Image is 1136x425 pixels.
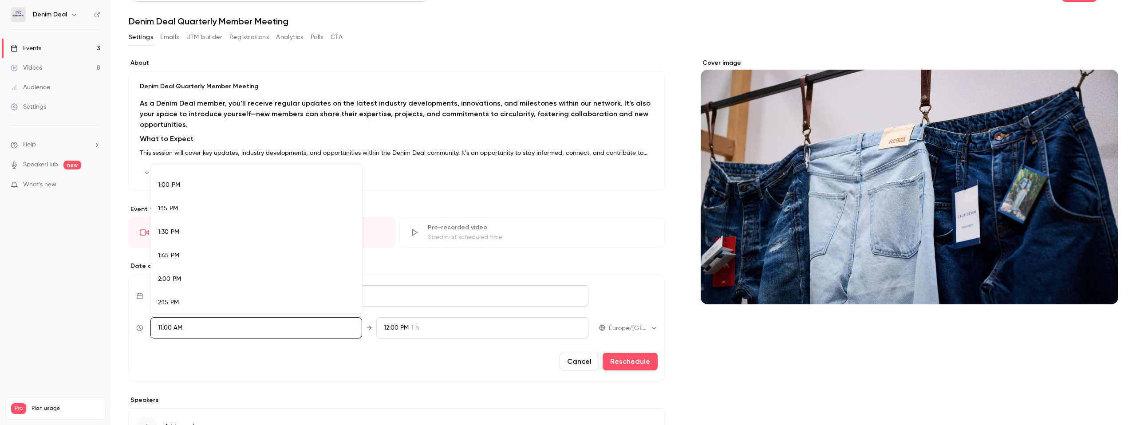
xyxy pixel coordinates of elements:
[158,299,179,306] span: 2:15 PM
[158,252,179,259] span: 1:45 PM
[158,182,180,188] span: 1:00 PM
[158,229,179,235] span: 1:30 PM
[158,205,178,212] span: 1:15 PM
[158,276,181,282] span: 2:00 PM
